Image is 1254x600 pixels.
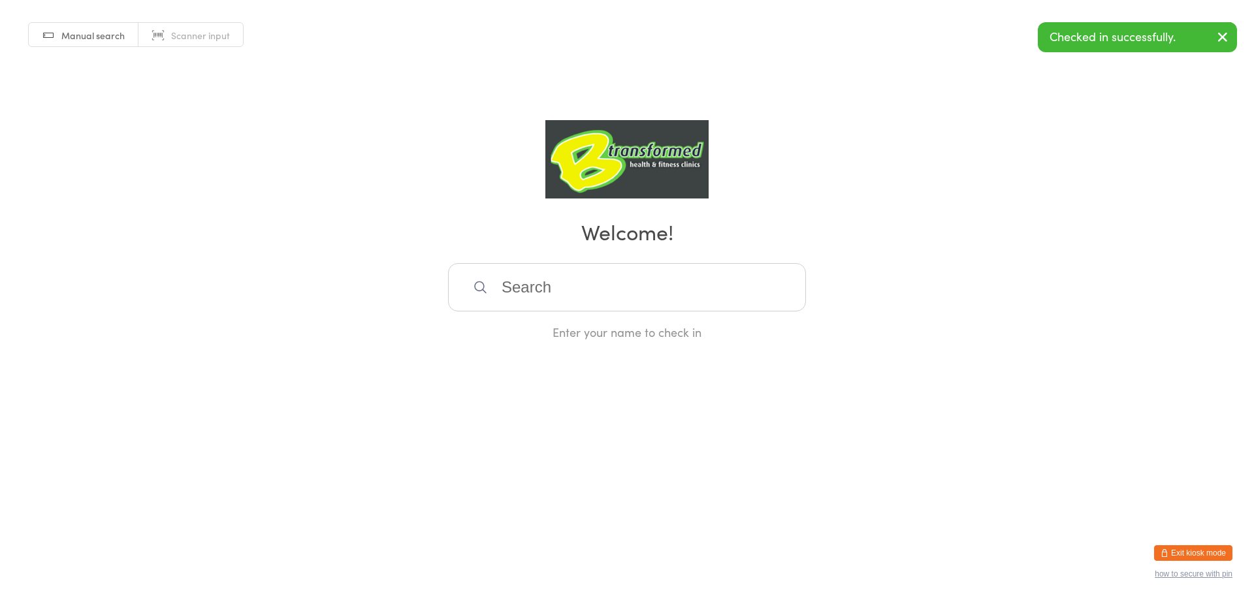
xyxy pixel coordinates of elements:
span: Scanner input [171,29,230,42]
button: Exit kiosk mode [1154,545,1232,561]
span: Manual search [61,29,125,42]
div: Checked in successfully. [1038,22,1237,52]
img: B Transformed Gym [545,120,709,198]
h2: Welcome! [13,217,1241,246]
button: how to secure with pin [1155,569,1232,578]
div: Enter your name to check in [448,324,806,340]
input: Search [448,263,806,311]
